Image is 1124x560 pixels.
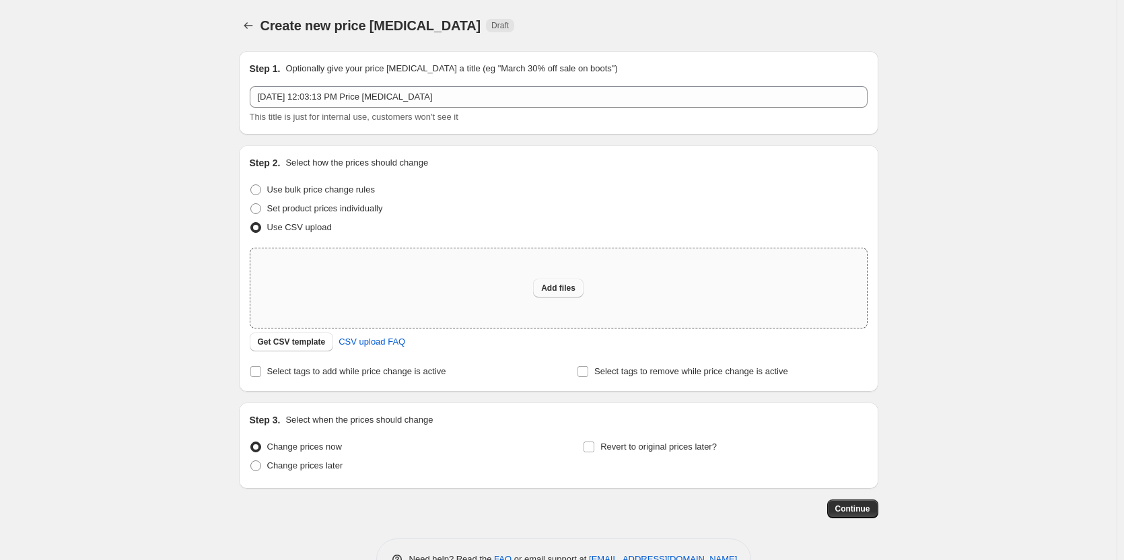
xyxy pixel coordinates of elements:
span: Continue [835,503,870,514]
span: Get CSV template [258,337,326,347]
span: CSV upload FAQ [339,335,405,349]
span: Change prices later [267,460,343,470]
span: Select tags to add while price change is active [267,366,446,376]
p: Optionally give your price [MEDICAL_DATA] a title (eg "March 30% off sale on boots") [285,62,617,75]
span: Select tags to remove while price change is active [594,366,788,376]
h2: Step 1. [250,62,281,75]
span: Revert to original prices later? [600,442,717,452]
a: CSV upload FAQ [330,331,413,353]
p: Select how the prices should change [285,156,428,170]
h2: Step 2. [250,156,281,170]
span: Draft [491,20,509,31]
button: Add files [533,279,584,297]
button: Continue [827,499,878,518]
p: Select when the prices should change [285,413,433,427]
input: 30% off holiday sale [250,86,868,108]
h2: Step 3. [250,413,281,427]
button: Price change jobs [239,16,258,35]
span: This title is just for internal use, customers won't see it [250,112,458,122]
span: Change prices now [267,442,342,452]
button: Get CSV template [250,332,334,351]
span: Add files [541,283,575,293]
span: Create new price [MEDICAL_DATA] [260,18,481,33]
span: Use CSV upload [267,222,332,232]
span: Set product prices individually [267,203,383,213]
span: Use bulk price change rules [267,184,375,195]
